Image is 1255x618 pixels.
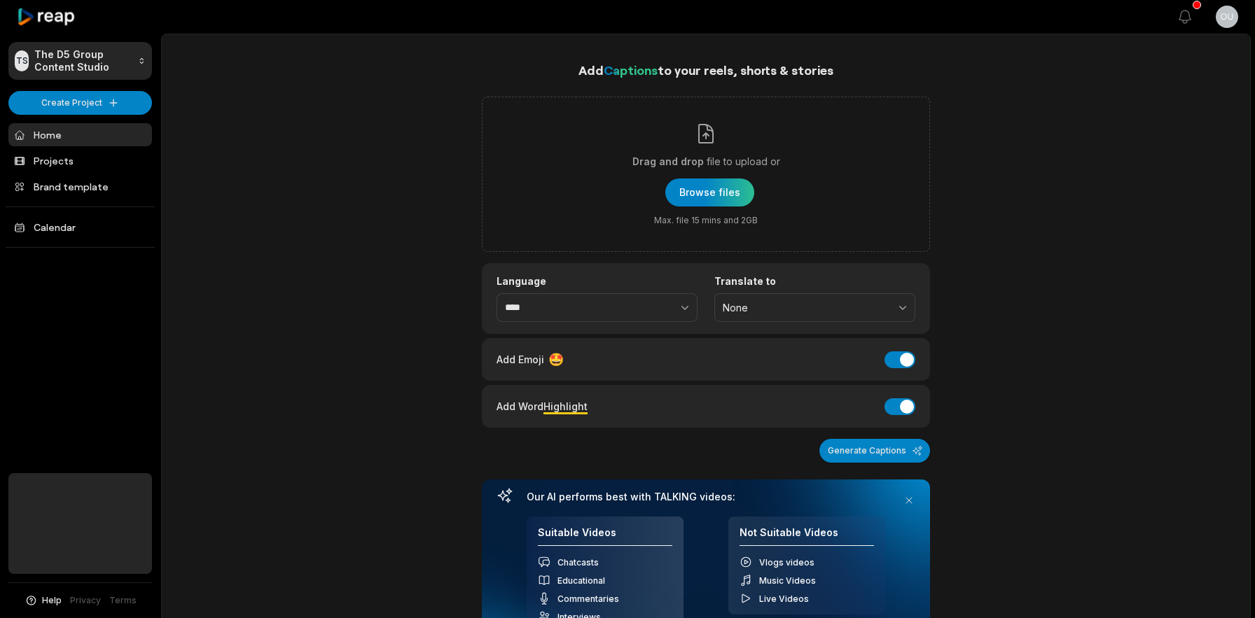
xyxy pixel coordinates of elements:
span: Captions [604,62,658,78]
label: Translate to [714,275,915,288]
button: Drag and dropfile to upload orMax. file 15 mins and 2GB [665,178,754,206]
div: Add Word [497,397,588,416]
span: 🤩 [548,350,564,369]
a: Terms [109,594,137,607]
h4: Not Suitable Videos [740,526,874,547]
label: Language [497,275,698,288]
a: Brand template [8,175,152,198]
a: Privacy [70,594,101,607]
span: Max. file 15 mins and 2GB [654,215,758,226]
span: Chatcasts [557,557,599,568]
a: Projects [8,149,152,172]
span: Drag and drop [632,153,704,170]
h4: Suitable Videos [538,526,672,547]
span: Highlight [543,400,588,412]
button: Create Project [8,91,152,115]
p: The D5 Group Content Studio [34,48,132,73]
h3: Our AI performs best with TALKING videos: [527,491,885,503]
a: Calendar [8,216,152,239]
span: Educational [557,575,605,586]
span: Help [42,594,62,607]
span: Live Videos [759,594,809,604]
span: Commentaries [557,594,619,604]
div: TS [15,50,29,71]
h1: Add to your reels, shorts & stories [482,60,930,80]
button: Help [25,594,62,607]
span: Add Emoji [497,352,544,367]
span: file to upload or [707,153,780,170]
a: Home [8,123,152,146]
span: None [723,302,887,314]
span: Music Videos [759,575,816,586]
span: Vlogs videos [759,557,814,568]
button: Generate Captions [819,439,930,463]
button: None [714,293,915,323]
